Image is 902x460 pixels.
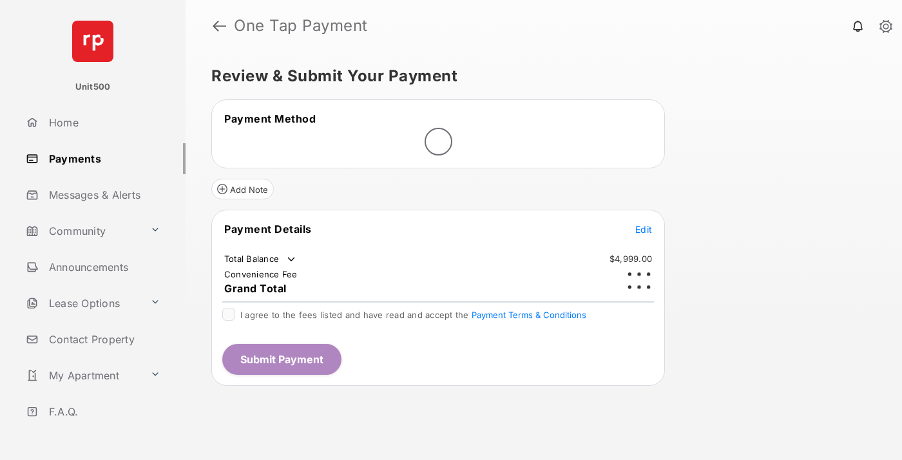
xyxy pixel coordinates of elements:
[21,179,186,210] a: Messages & Alerts
[21,324,186,355] a: Contact Property
[72,21,113,62] img: svg+xml;base64,PHN2ZyB4bWxucz0iaHR0cDovL3d3dy53My5vcmcvMjAwMC9zdmciIHdpZHRoPSI2NCIgaGVpZ2h0PSI2NC...
[609,253,653,265] td: $4,999.00
[21,396,186,427] a: F.A.Q.
[21,288,145,319] a: Lease Options
[222,344,341,375] button: Submit Payment
[21,252,186,283] a: Announcements
[635,224,652,235] span: Edit
[75,81,111,94] p: Unit500
[21,215,145,246] a: Community
[224,223,312,235] span: Payment Details
[224,112,316,125] span: Payment Method
[240,310,586,320] span: I agree to the fees listed and have read and accept the
[21,143,186,174] a: Payments
[211,68,866,84] h5: Review & Submit Your Payment
[211,179,274,199] button: Add Note
[224,268,298,280] td: Convenience Fee
[21,107,186,138] a: Home
[21,360,145,391] a: My Apartment
[224,253,298,266] td: Total Balance
[224,282,287,295] span: Grand Total
[234,18,368,34] strong: One Tap Payment
[635,223,652,235] button: Edit
[472,310,586,320] button: I agree to the fees listed and have read and accept the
